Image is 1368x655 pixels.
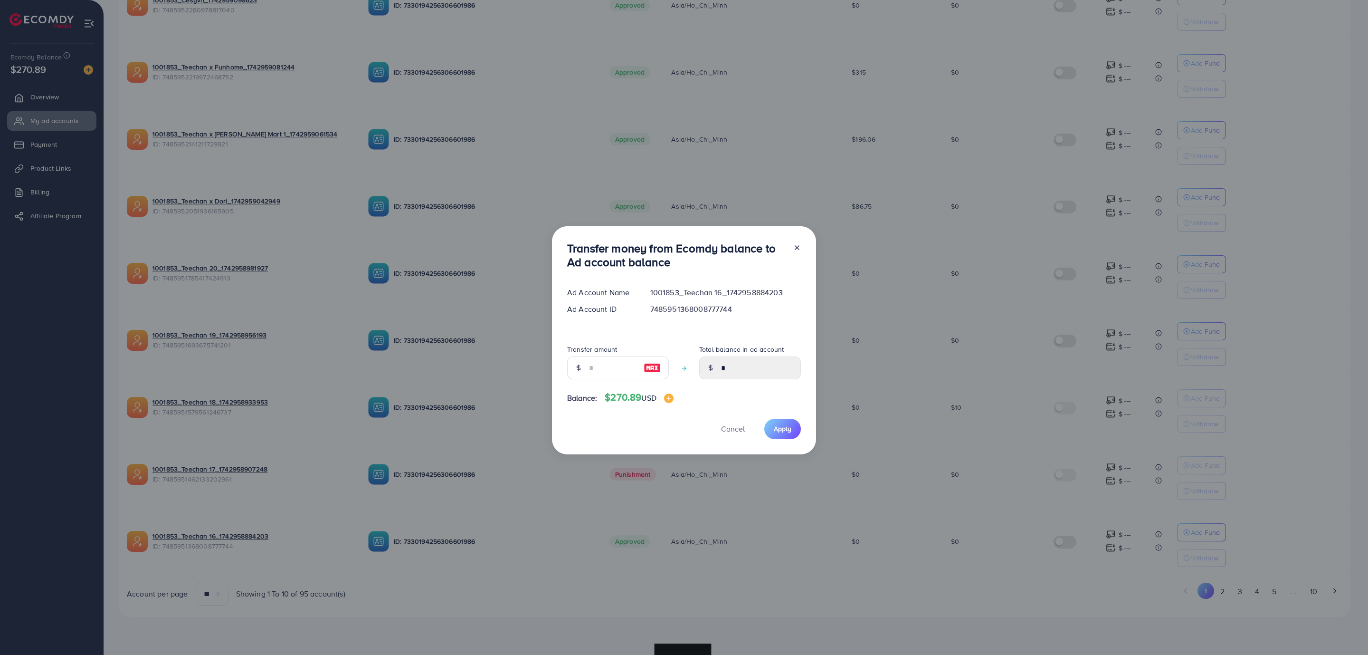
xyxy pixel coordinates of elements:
label: Total balance in ad account [699,345,784,354]
div: 7485951368008777744 [643,304,808,315]
h4: $270.89 [605,392,674,404]
img: image [664,394,674,403]
div: Ad Account Name [560,287,643,298]
div: Ad Account ID [560,304,643,315]
span: USD [641,393,656,403]
iframe: Chat [1328,612,1361,648]
span: Balance: [567,393,597,404]
button: Cancel [709,419,757,439]
img: image [644,362,661,374]
span: Cancel [721,424,745,434]
h3: Transfer money from Ecomdy balance to Ad account balance [567,241,786,269]
div: 1001853_Teechan 16_1742958884203 [643,287,808,298]
span: Apply [774,424,791,433]
label: Transfer amount [567,345,617,354]
button: Apply [764,419,801,439]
